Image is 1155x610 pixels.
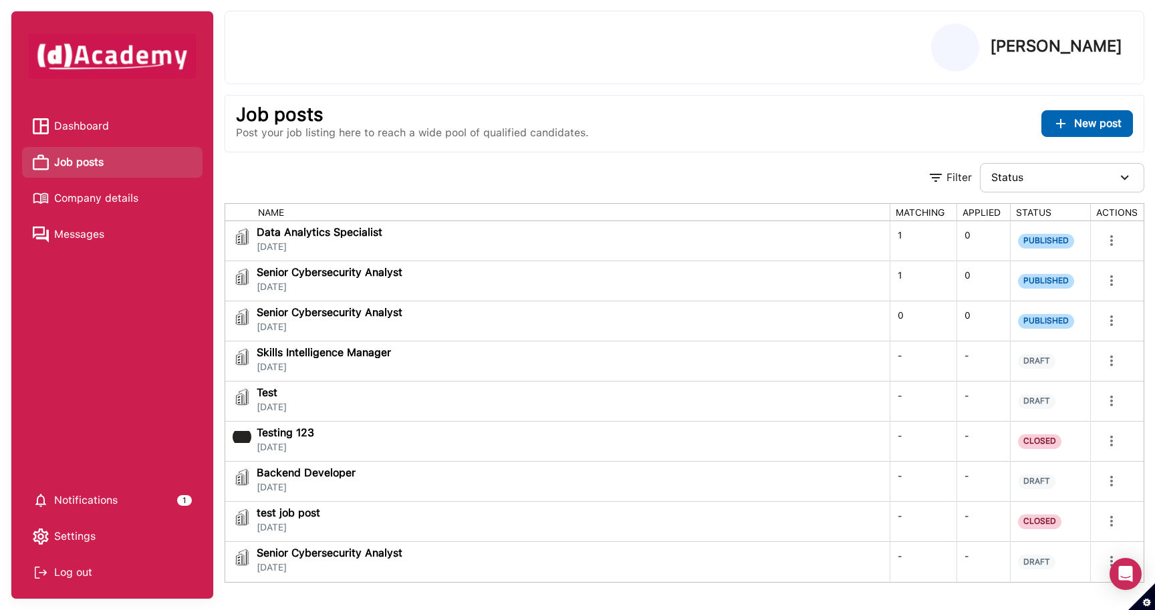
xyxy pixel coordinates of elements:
span: Senior Cybersecurity Analyst [257,548,402,559]
img: jobi [233,347,251,366]
span: [DATE] [257,402,287,413]
p: Post your job listing here to reach a wide pool of qualified candidates. [236,125,589,141]
span: [DATE] [257,321,402,333]
span: [DATE] [257,281,402,293]
img: Profile [932,24,979,71]
img: setting [33,528,49,545]
div: 0 [956,221,1010,261]
span: Data Analytics Specialist [257,227,382,238]
div: - [956,462,1010,501]
span: [DATE] [257,522,320,533]
div: 0 [890,301,956,341]
span: CLOSED [1018,434,1061,449]
div: Open Intercom Messenger [1110,558,1142,590]
span: [DATE] [257,562,402,573]
span: CLOSED [1018,514,1061,529]
span: [DATE] [257,442,314,453]
span: DRAFT [1018,354,1055,369]
span: DRAFT [1018,394,1055,409]
span: Dashboard [54,116,109,136]
img: ... [1053,116,1069,132]
img: Company details icon [33,190,49,206]
img: jobi [233,388,251,406]
span: Skills Intelligence Manager [257,347,391,358]
img: jobi [233,508,251,526]
span: APPLIED [962,207,1001,218]
button: more [1098,267,1125,294]
button: more [1098,347,1125,374]
span: MATCHING [896,207,944,218]
div: Log out [33,563,192,583]
p: [PERSON_NAME] [990,38,1122,54]
div: - [890,341,956,381]
div: - [956,542,1010,582]
div: 1 [890,221,956,261]
div: 0 [956,261,1010,301]
div: - [890,542,956,582]
img: jobi [233,227,251,246]
span: Backend Developer [257,468,356,478]
span: PUBLISHED [1018,274,1074,289]
span: STATUS [1016,207,1051,218]
a: Company details iconCompany details [33,188,192,208]
span: Senior Cybersecurity Analyst [257,307,402,318]
div: - [956,502,1010,541]
span: Company details [54,188,138,208]
div: - [956,422,1010,461]
span: Test [257,388,287,398]
span: [DATE] [257,241,382,253]
div: - [890,422,956,461]
button: Status [980,163,1144,192]
img: Job posts icon [33,154,49,170]
span: PUBLISHED [1018,314,1074,329]
div: 0 [956,301,1010,341]
img: Dashboard icon [33,118,49,134]
img: jobi [233,428,251,446]
button: ...New post [1041,110,1133,137]
button: more [1098,227,1125,254]
button: more [1098,548,1125,575]
span: Notifications [54,490,118,510]
button: Set cookie preferences [1128,583,1155,610]
img: dAcademy [29,34,196,78]
img: Messages icon [33,226,49,243]
a: Messages iconMessages [33,224,192,245]
button: more [1098,428,1125,454]
span: [DATE] [257,482,356,493]
span: Testing 123 [257,428,314,438]
span: Settings [54,526,96,547]
span: test job post [257,508,320,518]
img: Log out [33,565,49,581]
span: [DATE] [257,361,391,373]
a: Job posts iconJob posts [33,152,192,172]
button: more [1098,388,1125,414]
img: jobi [233,267,251,286]
span: Job posts [54,152,104,172]
div: 1 [890,261,956,301]
span: ACTIONS [1096,207,1138,218]
span: Senior Cybersecurity Analyst [257,267,402,278]
img: Filter Icon [928,170,944,186]
div: - [890,502,956,541]
p: Job posts [236,106,589,122]
span: New post [1074,117,1122,130]
div: - [956,341,1010,381]
div: Filter [946,170,972,186]
div: - [956,382,1010,421]
div: - [890,382,956,421]
img: jobi [233,307,251,326]
img: jobi [233,548,251,567]
div: - [890,462,956,501]
button: more [1098,468,1125,494]
button: more [1098,307,1125,334]
div: 1 [177,495,192,506]
span: PUBLISHED [1018,234,1074,249]
img: jobi [233,468,251,486]
span: DRAFT [1018,474,1055,489]
img: setting [33,492,49,508]
button: more [1098,508,1125,535]
span: DRAFT [1018,555,1055,569]
span: NAME [258,207,284,218]
span: Messages [54,224,104,245]
a: Dashboard iconDashboard [33,116,192,136]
